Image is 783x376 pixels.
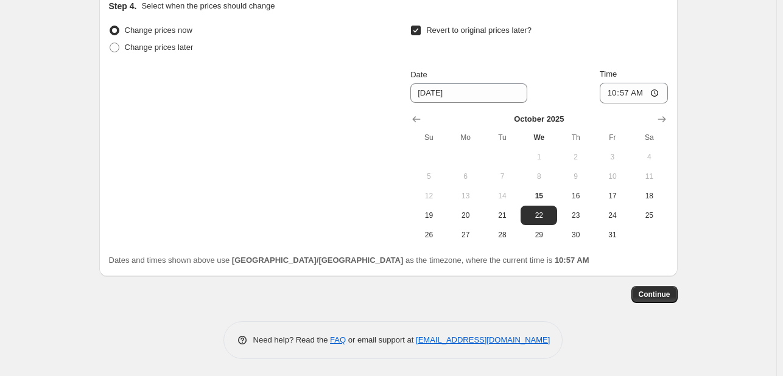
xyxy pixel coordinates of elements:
span: Revert to original prices later? [426,26,532,35]
b: 10:57 AM [555,256,589,265]
span: 23 [562,211,589,220]
a: [EMAIL_ADDRESS][DOMAIN_NAME] [416,335,550,344]
span: 15 [525,191,552,201]
span: Dates and times shown above use as the timezone, where the current time is [109,256,589,265]
button: Wednesday October 8 2025 [521,167,557,186]
button: Monday October 27 2025 [448,225,484,245]
span: 7 [489,172,516,181]
span: We [525,133,552,142]
span: 25 [636,211,662,220]
button: Thursday October 16 2025 [557,186,594,206]
a: FAQ [330,335,346,344]
span: Th [562,133,589,142]
span: Change prices later [125,43,194,52]
span: 1 [525,152,552,162]
button: Saturday October 18 2025 [631,186,667,206]
span: Date [410,70,427,79]
button: Monday October 13 2025 [448,186,484,206]
span: 27 [452,230,479,240]
span: 31 [599,230,626,240]
button: Friday October 24 2025 [594,206,631,225]
th: Monday [448,128,484,147]
span: 17 [599,191,626,201]
button: Saturday October 25 2025 [631,206,667,225]
span: 2 [562,152,589,162]
span: 19 [415,211,442,220]
span: 5 [415,172,442,181]
span: Sa [636,133,662,142]
span: 11 [636,172,662,181]
input: 10/15/2025 [410,83,527,103]
th: Saturday [631,128,667,147]
button: Today Wednesday October 15 2025 [521,186,557,206]
button: Sunday October 26 2025 [410,225,447,245]
button: Show next month, November 2025 [653,111,670,128]
button: Wednesday October 29 2025 [521,225,557,245]
button: Friday October 17 2025 [594,186,631,206]
button: Tuesday October 14 2025 [484,186,521,206]
span: 29 [525,230,552,240]
span: 8 [525,172,552,181]
span: Change prices now [125,26,192,35]
th: Wednesday [521,128,557,147]
span: 26 [415,230,442,240]
th: Thursday [557,128,594,147]
button: Wednesday October 1 2025 [521,147,557,167]
span: 10 [599,172,626,181]
span: 6 [452,172,479,181]
button: Monday October 6 2025 [448,167,484,186]
button: Show previous month, September 2025 [408,111,425,128]
button: Monday October 20 2025 [448,206,484,225]
button: Saturday October 4 2025 [631,147,667,167]
th: Tuesday [484,128,521,147]
button: Friday October 10 2025 [594,167,631,186]
span: 21 [489,211,516,220]
span: Time [600,69,617,78]
span: 14 [489,191,516,201]
span: Fr [599,133,626,142]
input: 12:00 [600,83,668,103]
span: 16 [562,191,589,201]
button: Thursday October 9 2025 [557,167,594,186]
span: 4 [636,152,662,162]
span: Mo [452,133,479,142]
button: Friday October 31 2025 [594,225,631,245]
span: or email support at [346,335,416,344]
span: 12 [415,191,442,201]
button: Tuesday October 21 2025 [484,206,521,225]
button: Sunday October 5 2025 [410,167,447,186]
span: Continue [639,290,670,299]
button: Tuesday October 7 2025 [484,167,521,186]
span: 3 [599,152,626,162]
span: 20 [452,211,479,220]
button: Tuesday October 28 2025 [484,225,521,245]
b: [GEOGRAPHIC_DATA]/[GEOGRAPHIC_DATA] [232,256,403,265]
th: Sunday [410,128,447,147]
span: Tu [489,133,516,142]
span: 13 [452,191,479,201]
button: Saturday October 11 2025 [631,167,667,186]
th: Friday [594,128,631,147]
button: Thursday October 23 2025 [557,206,594,225]
span: 28 [489,230,516,240]
span: 9 [562,172,589,181]
span: 18 [636,191,662,201]
span: 24 [599,211,626,220]
button: Wednesday October 22 2025 [521,206,557,225]
span: Need help? Read the [253,335,331,344]
button: Sunday October 12 2025 [410,186,447,206]
button: Continue [631,286,678,303]
button: Sunday October 19 2025 [410,206,447,225]
button: Thursday October 30 2025 [557,225,594,245]
span: 22 [525,211,552,220]
span: Su [415,133,442,142]
span: 30 [562,230,589,240]
button: Thursday October 2 2025 [557,147,594,167]
button: Friday October 3 2025 [594,147,631,167]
